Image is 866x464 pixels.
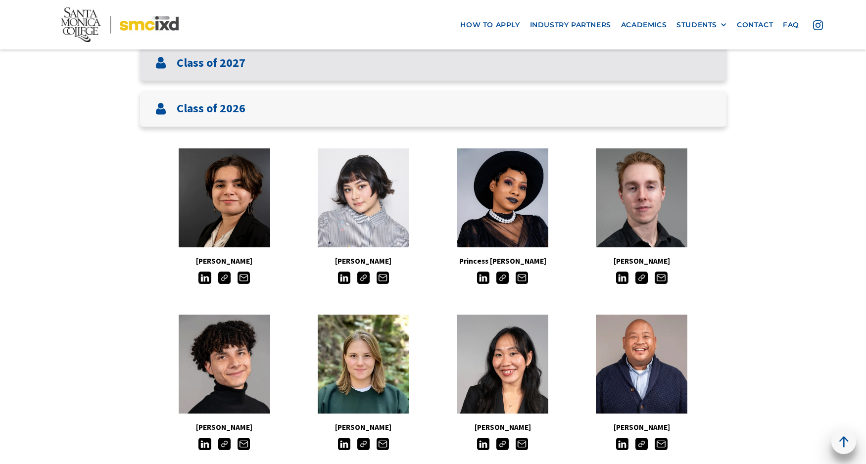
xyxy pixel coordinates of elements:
[433,421,572,434] h5: [PERSON_NAME]
[616,16,672,34] a: Academics
[635,272,648,284] img: Link icon
[357,272,370,284] img: Link icon
[616,438,628,450] img: LinkedIn icon
[655,438,667,450] img: Email icon
[338,438,350,450] img: LinkedIn icon
[496,438,509,450] img: Link icon
[616,272,628,284] img: LinkedIn icon
[433,255,572,268] h5: Princess [PERSON_NAME]
[357,438,370,450] img: Link icon
[525,16,616,34] a: industry partners
[831,429,856,454] a: back to top
[732,16,778,34] a: contact
[477,272,489,284] img: LinkedIn icon
[676,21,717,29] div: STUDENTS
[676,21,727,29] div: STUDENTS
[572,421,711,434] h5: [PERSON_NAME]
[294,255,433,268] h5: [PERSON_NAME]
[61,7,179,42] img: Santa Monica College - SMC IxD logo
[238,272,250,284] img: Email icon
[377,438,389,450] img: Email icon
[572,255,711,268] h5: [PERSON_NAME]
[177,101,245,116] h3: Class of 2026
[155,57,167,69] img: User icon
[238,438,250,450] img: Email icon
[198,438,211,450] img: LinkedIn icon
[198,272,211,284] img: LinkedIn icon
[655,272,667,284] img: Email icon
[155,255,294,268] h5: [PERSON_NAME]
[294,421,433,434] h5: [PERSON_NAME]
[377,272,389,284] img: Email icon
[455,16,525,34] a: how to apply
[516,438,528,450] img: Email icon
[155,103,167,115] img: User icon
[778,16,804,34] a: faq
[813,20,823,30] img: icon - instagram
[496,272,509,284] img: Link icon
[155,421,294,434] h5: [PERSON_NAME]
[177,56,245,70] h3: Class of 2027
[477,438,489,450] img: LinkedIn icon
[516,272,528,284] img: Email icon
[635,438,648,450] img: Link icon
[218,272,231,284] img: Link icon
[218,438,231,450] img: Link icon
[338,272,350,284] img: LinkedIn icon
